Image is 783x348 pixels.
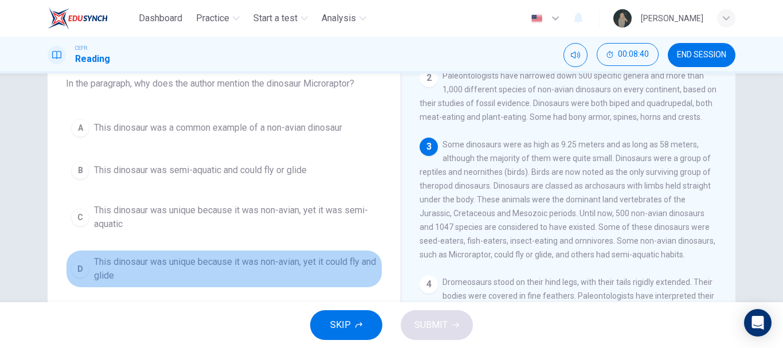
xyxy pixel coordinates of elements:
[134,8,187,29] button: Dashboard
[618,50,649,59] span: 00:08:40
[668,43,735,67] button: END SESSION
[530,14,544,23] img: en
[48,7,134,30] a: EduSynch logo
[597,43,659,66] button: 00:08:40
[420,69,438,87] div: 2
[249,8,312,29] button: Start a test
[66,156,382,185] button: BThis dinosaur was semi-aquatic and could fly or glide
[677,50,726,60] span: END SESSION
[420,275,438,294] div: 4
[71,260,89,278] div: D
[94,204,377,231] span: This dinosaur was unique because it was non-avian, yet it was semi-aquatic
[75,52,110,66] h1: Reading
[317,8,371,29] button: Analysis
[196,11,229,25] span: Practice
[330,317,351,333] span: SKIP
[420,138,438,156] div: 3
[94,255,377,283] span: This dinosaur was unique because it was non-avian, yet it could fly and glide
[613,9,632,28] img: Profile picture
[66,250,382,288] button: DThis dinosaur was unique because it was non-avian, yet it could fly and glide
[66,77,382,91] span: In the paragraph, why does the author mention the dinosaur Microraptor?
[71,161,89,179] div: B
[94,121,342,135] span: This dinosaur was a common example of a non-avian dinosaur
[71,119,89,137] div: A
[563,43,588,67] div: Mute
[744,309,772,337] div: Open Intercom Messenger
[191,8,244,29] button: Practice
[420,140,715,259] span: Some dinosaurs were as high as 9.25 meters and as long as 58 meters, although the majority of the...
[597,43,659,67] div: Hide
[48,7,108,30] img: EduSynch logo
[641,11,703,25] div: [PERSON_NAME]
[139,11,182,25] span: Dashboard
[75,44,87,52] span: CEFR
[71,208,89,226] div: C
[322,11,356,25] span: Analysis
[66,114,382,142] button: AThis dinosaur was a common example of a non-avian dinosaur
[310,310,382,340] button: SKIP
[66,198,382,236] button: CThis dinosaur was unique because it was non-avian, yet it was semi-aquatic
[253,11,297,25] span: Start a test
[94,163,307,177] span: This dinosaur was semi-aquatic and could fly or glide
